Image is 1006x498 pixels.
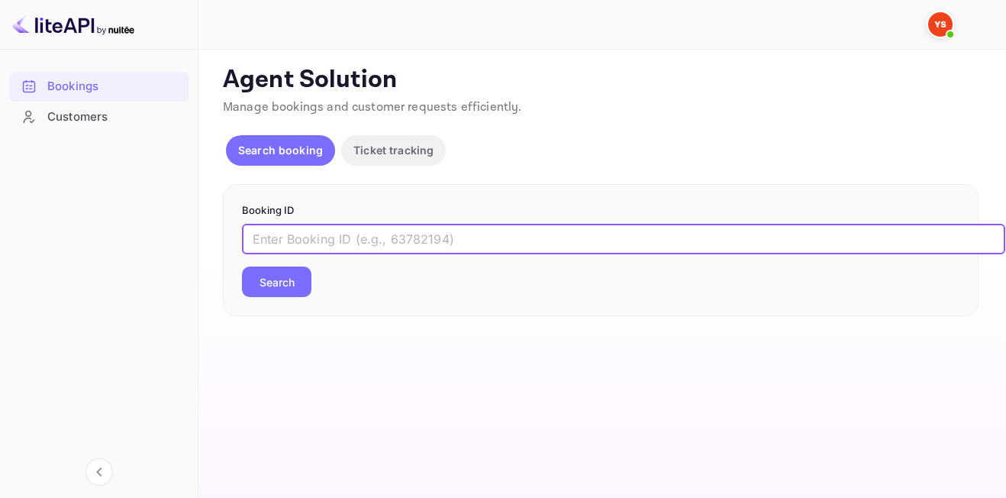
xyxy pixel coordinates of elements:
[9,72,189,100] a: Bookings
[353,142,434,158] p: Ticket tracking
[12,12,134,37] img: LiteAPI logo
[9,102,189,131] a: Customers
[928,12,953,37] img: Yandex Support
[47,78,181,95] div: Bookings
[242,267,311,297] button: Search
[85,458,113,486] button: Collapse navigation
[9,102,189,132] div: Customers
[47,108,181,126] div: Customers
[242,203,959,218] p: Booking ID
[242,224,1005,254] input: Enter Booking ID (e.g., 63782194)
[223,99,522,115] span: Manage bookings and customer requests efficiently.
[9,72,189,102] div: Bookings
[223,65,979,95] p: Agent Solution
[238,142,323,158] p: Search booking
